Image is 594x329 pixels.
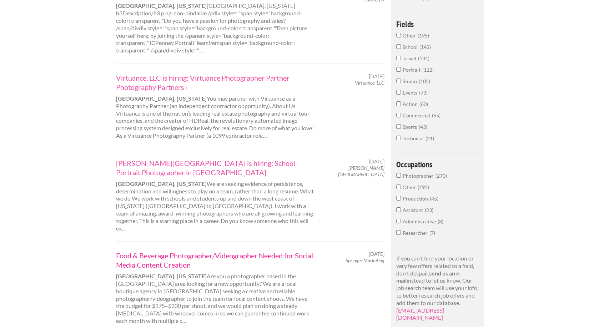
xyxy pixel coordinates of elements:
span: 105 [419,78,430,84]
span: School [403,44,419,50]
input: Sports43 [396,124,401,129]
span: 60 [419,101,428,107]
em: Virtuance, LLC [355,80,384,86]
span: Technical [403,135,426,141]
span: Events [403,90,419,96]
span: Sports [403,124,419,130]
em: [PERSON_NAME][GEOGRAPHIC_DATA] [338,165,384,177]
span: Portrait [403,67,422,73]
span: 131 [418,55,429,61]
input: Assistant23 [396,207,401,212]
span: Action [403,101,419,107]
span: 195 [418,32,429,39]
span: 23 [425,207,433,213]
input: Technical21 [396,136,401,140]
input: Studio105 [396,79,401,83]
input: School142 [396,44,401,49]
input: Other195 [396,184,401,189]
span: Commercial [403,112,432,118]
p: If you can't find your location or very few offers related to a field, don't despair, instead to ... [396,255,479,322]
span: 21 [426,135,434,141]
strong: [GEOGRAPHIC_DATA], [US_STATE] [116,2,207,9]
input: Action60 [396,101,401,106]
div: We are seeking evidence of persistence, determination and willingness to play on a team, rather t... [110,158,321,232]
input: Commercial55 [396,113,401,117]
input: Travel131 [396,56,401,60]
span: Researcher [403,230,429,236]
a: Virtuance, LLC is hiring: Virtuance Photographer Partner Photography Partners · [116,73,314,92]
span: 55 [432,112,441,118]
a: [EMAIL_ADDRESS][DOMAIN_NAME] [396,307,444,321]
input: Photographer270 [396,173,401,178]
strong: [GEOGRAPHIC_DATA], [US_STATE] [116,273,207,279]
span: 270 [436,173,447,179]
strong: send us an e-mail [396,270,462,284]
span: Photographer [403,173,436,179]
span: Other [403,32,418,39]
h4: Fields [396,20,479,28]
span: Administrative [403,218,438,224]
input: Production45 [396,196,401,201]
span: [DATE] [369,73,384,80]
span: 195 [418,184,429,190]
a: [PERSON_NAME][GEOGRAPHIC_DATA] is hiring: School Portrait Photographer in [GEOGRAPHIC_DATA] [116,158,314,177]
strong: [GEOGRAPHIC_DATA], [US_STATE] [116,180,207,187]
span: [DATE] [369,251,384,257]
span: 45 [430,196,438,202]
input: Researcher7 [396,230,401,235]
div: You may partner with Virtuance as a Photography Partner (an independent contractor opportunity). ... [110,73,321,140]
span: [DATE] [369,158,384,165]
span: 73 [419,90,428,96]
span: 142 [419,44,431,50]
strong: [GEOGRAPHIC_DATA], [US_STATE] [116,95,207,102]
div: Are you a photographer based in the [GEOGRAPHIC_DATA] area looking for a new opportunity? We are ... [110,251,321,325]
span: 8 [438,218,443,224]
span: 43 [419,124,427,130]
span: 7 [429,230,435,236]
span: Other [403,184,418,190]
input: Portrait112 [396,67,401,72]
input: Events73 [396,90,401,95]
span: Travel [403,55,418,61]
span: 112 [422,67,434,73]
h4: Occupations [396,160,479,168]
a: Food & Beverage Photographer/Videographer Needed for Social Media Content Creation [116,251,314,269]
span: Production [403,196,430,202]
span: Studio [403,78,419,84]
span: Assistant [403,207,425,213]
input: Other195 [396,33,401,37]
em: Springer Marketing [346,257,384,263]
input: Administrative8 [396,219,401,223]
